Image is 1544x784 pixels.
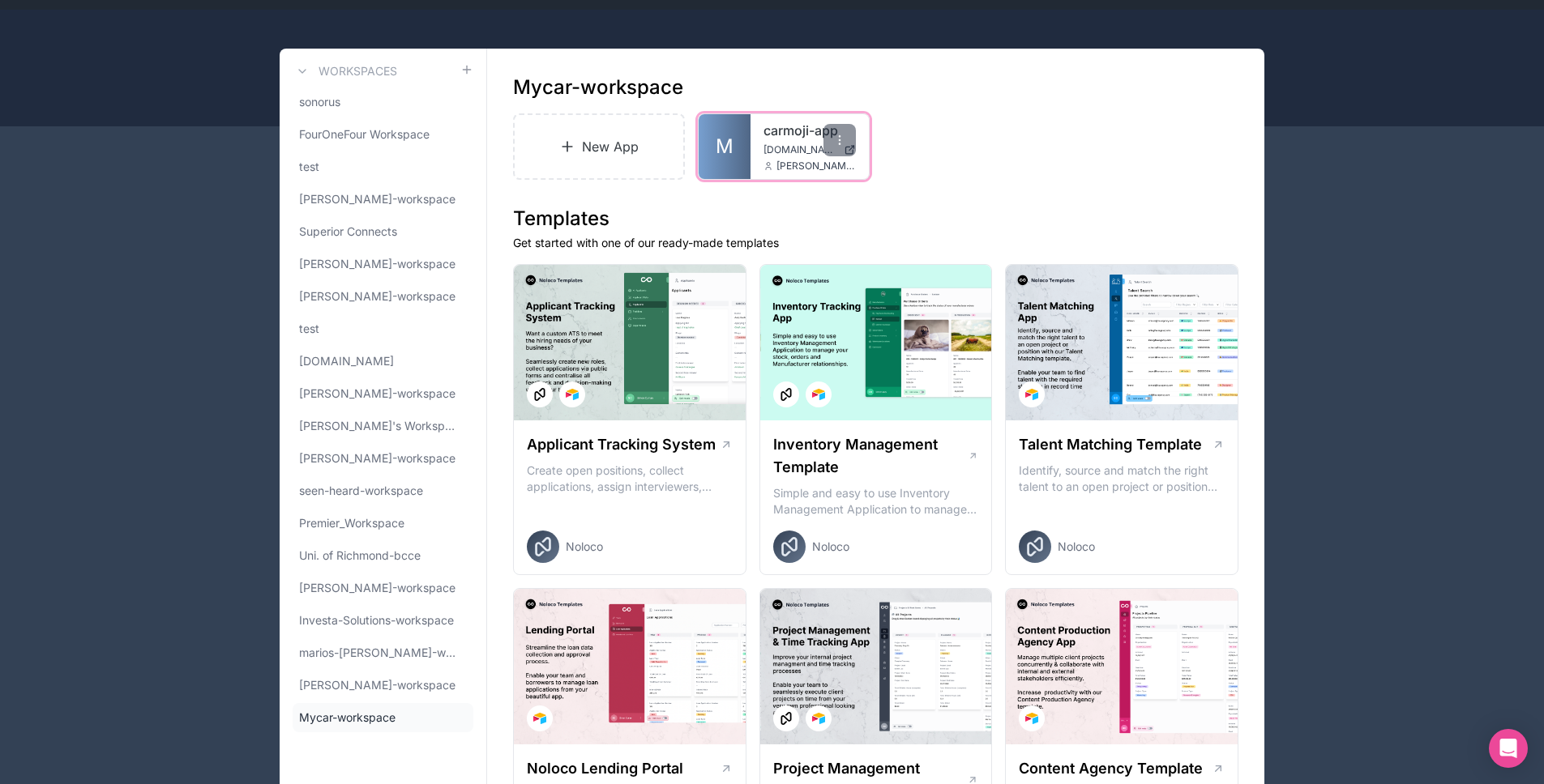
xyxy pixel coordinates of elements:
a: test [293,152,473,181]
span: [PERSON_NAME]-workspace [299,450,456,467]
span: Mycar-workspace [299,709,396,726]
span: [PERSON_NAME]-workspace [299,677,456,693]
span: Superior Connects [299,224,397,240]
p: Identify, source and match the right talent to an open project or position with our Talent Matchi... [1019,462,1225,495]
a: Superior Connects [293,217,473,246]
h1: Noloco Lending Portal [527,757,683,780]
span: [PERSON_NAME]-workspace [299,580,456,596]
p: Create open positions, collect applications, assign interviewers, centralise candidate feedback a... [527,462,733,495]
a: test [293,314,473,343]
a: [PERSON_NAME]-workspace [293,249,473,279]
a: [DOMAIN_NAME] [293,347,473,376]
span: M [716,134,734,160]
span: Noloco [1058,539,1095,555]
a: Premier_Workspace [293,509,473,538]
h1: Inventory Management Template [773,433,968,479]
span: [PERSON_NAME]'s Workspace [299,418,460,434]
span: [DOMAIN_NAME] [299,353,394,369]
span: marios-[PERSON_NAME]-workspace [299,645,460,661]
span: test [299,321,319,337]
img: Airtable Logo [533,712,546,725]
a: [PERSON_NAME]-workspace [293,185,473,214]
span: Noloco [812,539,849,555]
img: Airtable Logo [812,388,825,401]
span: Premier_Workspace [299,515,404,531]
a: [PERSON_NAME]-workspace [293,379,473,408]
span: Investa-Solutions-workspace [299,612,454,628]
a: [PERSON_NAME]-workspace [293,282,473,311]
img: Airtable Logo [566,388,579,401]
span: [PERSON_NAME]-workspace [299,386,456,402]
img: Airtable Logo [1025,388,1038,401]
a: [PERSON_NAME]'s Workspace [293,411,473,441]
span: [PERSON_NAME][EMAIL_ADDRESS][DOMAIN_NAME] [776,160,856,173]
a: New App [513,113,685,180]
a: [PERSON_NAME]-workspace [293,671,473,700]
span: test [299,159,319,175]
a: M [699,114,751,179]
a: marios-[PERSON_NAME]-workspace [293,638,473,667]
a: [PERSON_NAME]-workspace [293,444,473,473]
span: [PERSON_NAME]-workspace [299,288,456,305]
a: carmoji-app [763,121,856,140]
h1: Applicant Tracking System [527,433,716,456]
img: Airtable Logo [812,712,825,725]
div: Open Intercom Messenger [1489,729,1528,768]
h1: Templates [513,206,1238,232]
span: Uni. of Richmond-bcce [299,548,421,564]
h3: Workspaces [319,63,397,79]
span: FourOneFour Workspace [299,126,430,143]
a: [PERSON_NAME]-workspace [293,573,473,603]
span: sonorus [299,94,340,110]
a: Uni. of Richmond-bcce [293,541,473,570]
a: [DOMAIN_NAME] [763,143,856,156]
a: seen-heard-workspace [293,476,473,505]
span: [DOMAIN_NAME] [763,143,837,156]
h1: Talent Matching Template [1019,433,1202,456]
p: Get started with one of our ready-made templates [513,235,1238,251]
h1: Mycar-workspace [513,75,683,100]
span: seen-heard-workspace [299,483,423,499]
span: Noloco [566,539,603,555]
h1: Content Agency Template [1019,757,1203,780]
a: FourOneFour Workspace [293,120,473,149]
span: [PERSON_NAME]-workspace [299,191,456,207]
a: Workspaces [293,62,397,81]
a: Investa-Solutions-workspace [293,606,473,635]
a: sonorus [293,87,473,117]
img: Airtable Logo [1025,712,1038,725]
p: Simple and easy to use Inventory Management Application to manage your stock, orders and Manufact... [773,485,979,518]
span: [PERSON_NAME]-workspace [299,256,456,272]
a: Mycar-workspace [293,703,473,732]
